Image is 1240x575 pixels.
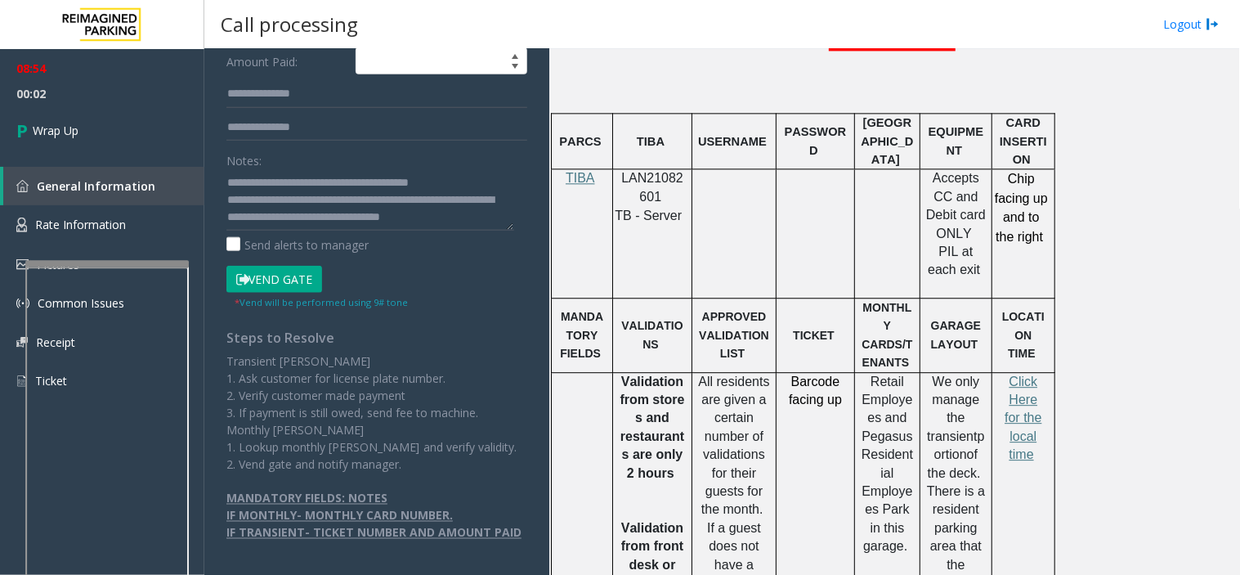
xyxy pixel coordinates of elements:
h3: Call processing [213,4,366,44]
span: VALIDATIONS [621,319,683,350]
small: Vend will be performed using 9# tone [235,296,408,308]
span: TICKET [793,329,835,342]
a: Click Here for the local time [1005,375,1041,462]
span: TIBA [637,135,665,148]
span: Rate Information [35,217,126,232]
label: Send alerts to manager [226,236,369,254]
span: GARAGE LAYOUT [931,319,981,350]
a: Logout [1164,16,1220,33]
img: 'icon' [16,259,29,270]
span: PARCS [559,135,601,148]
p: Transient [PERSON_NAME] 1. Ask customer for license plate number. 2. Verify customer made payment... [226,353,527,473]
h4: Steps to Resolve [226,330,527,346]
span: of the deck. [928,447,981,479]
label: Notes: [226,146,262,169]
label: Amount Paid: [222,47,351,75]
img: 'icon' [16,218,27,232]
span: . [904,539,907,553]
span: EQUIPMENT [929,125,984,156]
span: PIL at each exit [928,245,980,276]
span: We only manage the transient [927,375,979,443]
span: AIRBNB GUESTS [829,34,955,51]
a: TIBA [566,172,595,185]
u: IF MONTHLY- MONTHLY CARD NUMBER. [226,508,453,523]
img: 'icon' [16,337,28,348]
span: Decrease value [504,61,526,74]
span: Wrap Up [33,122,78,139]
span: General Information [37,178,155,194]
span: PASSWORD [785,125,847,156]
span: [GEOGRAPHIC_DATA] [861,116,913,166]
a: General Information [3,167,204,205]
span: USERNAME [698,135,767,148]
span: APPROVED VALIDATION LIST [699,310,769,360]
span: V [621,521,630,535]
span: portion [934,429,985,461]
span: Pictures [37,257,79,272]
button: Vend Gate [226,266,322,294]
img: 'icon' [16,297,29,310]
img: 'icon' [16,374,27,389]
span: TB - Server [615,209,682,222]
u: IF TRANSIENT- TICKET NUMBER AND AMOUNT PAID [226,525,522,541]
img: logout [1206,16,1220,33]
span: Accepts CC and Debit card ONLY [926,171,986,240]
span: LAN21082601 [621,171,683,203]
img: 'icon' [16,180,29,192]
u: MANDATORY FIELDS: NOTES [226,491,387,506]
span: TIBA [566,171,595,185]
span: CARD INSERTION [1000,116,1047,166]
span: Increase value [504,48,526,61]
span: MONTHLY CARDS/TENANTS [862,301,912,369]
span: LOCATION TIME [1002,310,1045,360]
span: MANDATORY FIELDS [560,310,603,360]
span: Chip facing up and to the right [995,172,1048,243]
span: Validation from stores and restaurants are only 2 hours [620,375,684,480]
